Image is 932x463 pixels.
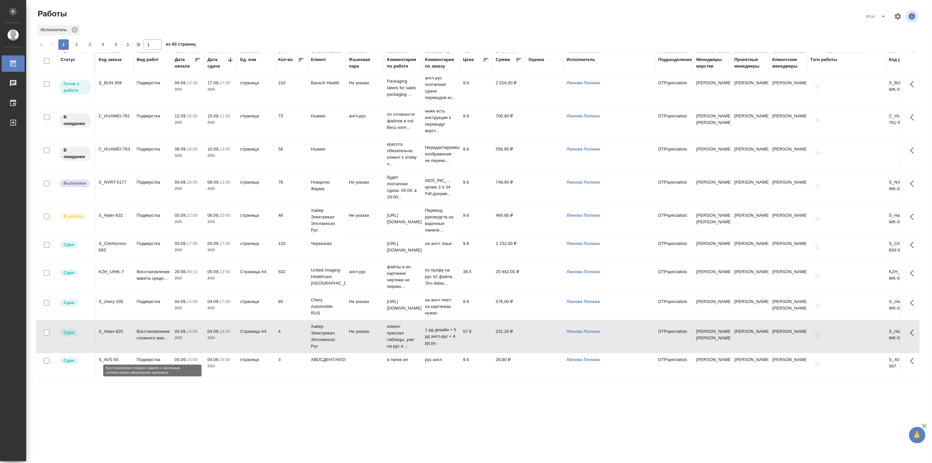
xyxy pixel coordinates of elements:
p: Перевод руководств на варочные панели... [425,207,456,233]
td: страница [237,353,275,376]
p: 2025 [175,219,201,225]
td: 9.6 [460,237,493,260]
button: Добавить тэги [810,146,825,160]
div: Ед. изм [240,56,256,63]
td: [PERSON_NAME] [769,237,807,260]
td: 576,00 ₽ [493,295,525,318]
p: 28.08, [175,269,187,274]
p: Bausch Health [311,80,342,86]
p: 04.09, [175,80,187,85]
p: 13:00 [220,147,230,151]
p: [PERSON_NAME] [696,356,728,363]
p: Подверстка [137,240,168,247]
div: C_HUAWEI-763 [99,146,130,152]
div: S_BUH-358 [99,80,130,86]
td: 4 [275,325,308,348]
p: 16:00 [187,147,198,151]
p: 2025 [207,152,234,159]
td: [PERSON_NAME] [769,76,807,99]
td: S_AVS-55-WK-007 [886,353,924,376]
p: по готовности файлов в out Весь конт... [387,111,418,131]
div: KZH_UIHK-7 [99,269,130,275]
span: Настроить таблицу [890,9,906,24]
button: Добавить тэги [810,240,825,255]
button: Здесь прячутся важные кнопки [906,378,922,394]
td: Страница А4 [237,265,275,288]
td: [PERSON_NAME] [731,176,769,199]
td: страница [237,76,275,99]
td: 58 [275,143,308,166]
p: 2025 [207,186,234,192]
p: АВОСДЕНТ/AVOSDENT [311,356,342,363]
td: DTPspecialists [655,76,693,99]
p: по профу на рус 42 файла. Это datas... [425,267,456,287]
td: Не указан [346,378,384,401]
a: Линова Полина [567,80,600,85]
span: 2 [71,41,82,48]
p: Новартис Фарма [311,179,342,192]
td: 48.1 [460,378,493,401]
p: Сдан [64,329,74,336]
td: DTPspecialists [655,209,693,232]
td: страница [237,176,275,199]
p: 2025 [175,119,201,126]
p: 0825_INC_... кроме 2 и 34 Pdf-докуме... [425,177,456,197]
td: 9.6 [460,209,493,232]
button: 3 [85,39,95,50]
td: [PERSON_NAME] [731,295,769,318]
p: красота обязательна, клиент к этому ч... [387,141,418,167]
td: страница [237,143,275,166]
p: 04.09, [175,180,187,185]
td: S_BUH-358-WK-015 [886,76,924,99]
td: страница [237,295,275,318]
p: 1 рд дизайн + 5 рд англ-рус + 4 рд ру... [425,327,456,346]
p: 16:00 [187,113,198,118]
td: DTPspecialists [655,237,693,260]
button: Здесь прячутся важные кнопки [906,353,922,369]
div: C_HUAWEI-761 [99,113,130,119]
td: [PERSON_NAME], [PERSON_NAME] [769,295,807,318]
td: KZH_UIHK-7-WK-015 [886,265,924,288]
p: будет поэтапная сдача. 04.09. в 18-00... [387,174,418,200]
div: Исполнитель завершил работу [59,179,91,188]
p: на англ текст на картинках нужен [425,297,456,316]
span: Посмотреть информацию [906,10,920,23]
p: 16:00 [220,357,230,362]
div: Проектные менеджеры [734,56,766,70]
p: 2025 [175,86,201,93]
p: [PERSON_NAME] [696,146,728,152]
td: S_Haier-820-WK-031 [886,325,924,348]
p: 17.09, [207,80,220,85]
p: 2025 [175,305,201,312]
td: S_chery-205-WK-009 [886,295,924,318]
td: [PERSON_NAME] [769,176,807,199]
a: Линова Полина [567,147,600,151]
p: 14:00 [187,329,198,334]
td: страница [237,110,275,132]
td: 460,80 ₽ [493,209,525,232]
p: В работе [64,213,83,220]
a: Линова Полина [567,329,600,334]
button: Добавить тэги [810,328,825,343]
td: [PERSON_NAME] [769,209,807,232]
p: 2025 [175,186,201,192]
td: DTPspecialists [655,265,693,288]
p: 03.09, [175,241,187,246]
p: 12:00 [220,269,230,274]
p: Huawei [311,113,342,119]
td: 38.5 [460,265,493,288]
p: Сдан [64,241,74,248]
div: Тэги работы [810,56,837,63]
p: [PERSON_NAME], [PERSON_NAME] [696,328,728,341]
div: Кол-во [278,56,293,63]
p: 12.09, [175,113,187,118]
p: 10:00 [220,213,230,218]
button: Здесь прячутся важные кнопки [906,325,922,341]
td: 28,80 ₽ [493,353,525,376]
p: Подверстка [137,212,168,219]
td: англ-рус [346,265,384,288]
span: из 60 страниц [166,40,196,50]
td: 9.6 [460,76,493,99]
td: 3 [275,353,308,376]
td: шт [237,378,275,401]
